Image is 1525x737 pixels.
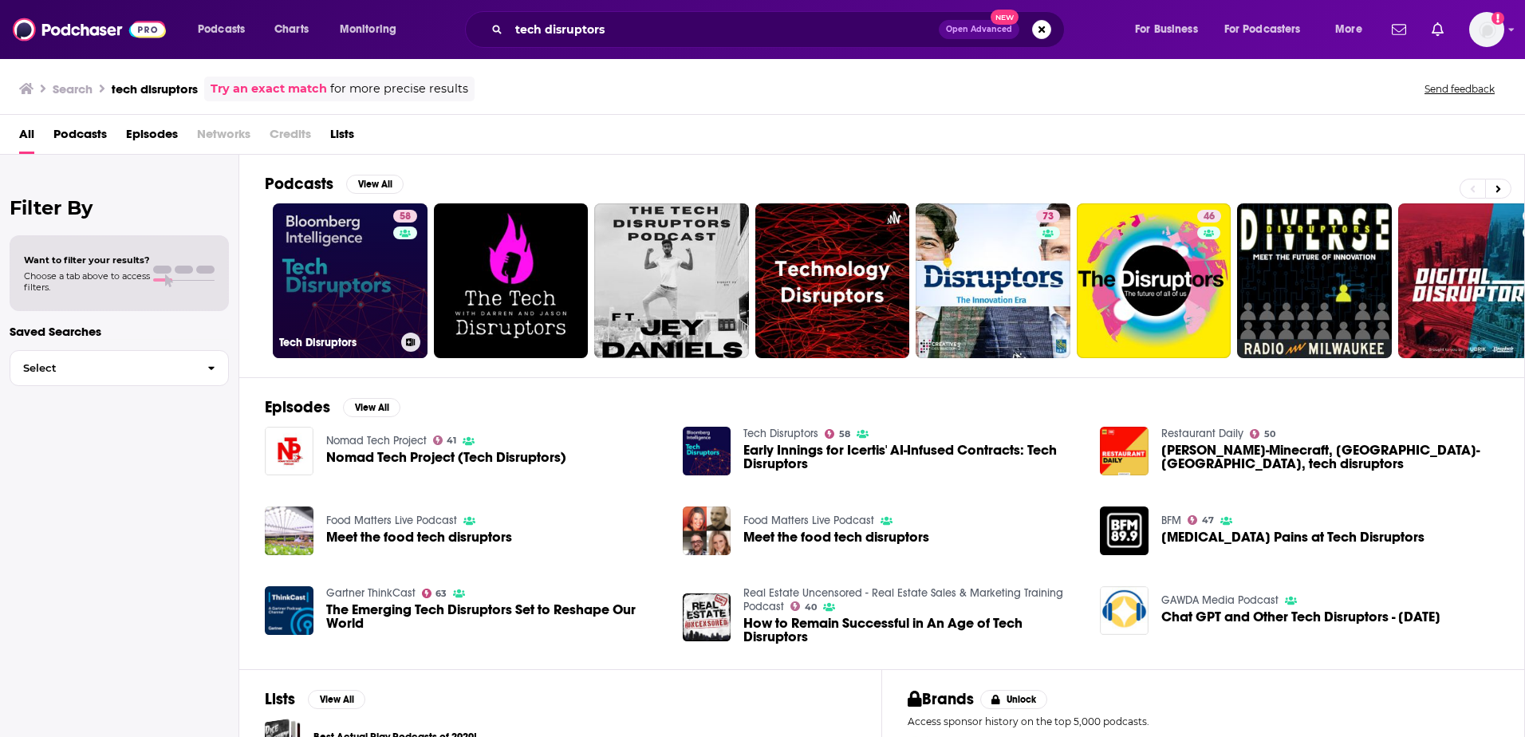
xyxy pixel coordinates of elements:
span: Select [10,363,195,373]
span: 58 [839,431,850,438]
input: Search podcasts, credits, & more... [509,17,939,42]
h2: Podcasts [265,174,333,194]
a: Food Matters Live Podcast [743,514,874,527]
a: Show notifications dropdown [1385,16,1413,43]
p: Saved Searches [10,324,229,339]
button: Unlock [980,690,1048,709]
a: McDonald’s-Minecraft, Chipotle-Mexico, tech disruptors [1161,443,1499,471]
a: Show notifications dropdown [1425,16,1450,43]
a: Gartner ThinkCast [326,586,416,600]
a: Tech Disruptors [743,427,818,440]
h3: Search [53,81,93,97]
span: Meet the food tech disruptors [743,530,929,544]
img: McDonald’s-Minecraft, Chipotle-Mexico, tech disruptors [1100,427,1149,475]
a: EpisodesView All [265,397,400,417]
a: 73 [916,203,1070,358]
button: Select [10,350,229,386]
a: 58 [393,210,417,223]
a: 47 [1188,515,1214,525]
a: ListsView All [265,689,365,709]
span: 41 [447,437,456,444]
a: Podcasts [53,121,107,154]
a: Teething Pains at Tech Disruptors [1161,530,1425,544]
span: for more precise results [330,80,468,98]
svg: Add a profile image [1492,12,1504,25]
img: The Emerging Tech Disruptors Set to Reshape Our World [265,586,313,635]
a: GAWDA Media Podcast [1161,593,1279,607]
img: Nomad Tech Project (Tech Disruptors) [265,427,313,475]
h2: Filter By [10,196,229,219]
button: open menu [187,17,266,42]
a: The Emerging Tech Disruptors Set to Reshape Our World [326,603,664,630]
h2: Lists [265,689,295,709]
a: 58Tech Disruptors [273,203,428,358]
h3: tech disruptors [112,81,198,97]
a: PodcastsView All [265,174,404,194]
img: How to Remain Successful in An Age of Tech Disruptors [683,593,731,642]
span: [MEDICAL_DATA] Pains at Tech Disruptors [1161,530,1425,544]
a: 73 [1036,210,1060,223]
button: open menu [1214,17,1324,42]
a: 41 [433,436,457,445]
a: Nomad Tech Project (Tech Disruptors) [326,451,566,464]
span: Credits [270,121,311,154]
span: 73 [1042,209,1054,225]
button: open menu [1324,17,1382,42]
button: View All [308,690,365,709]
img: Meet the food tech disruptors [683,506,731,555]
a: Early Innings for Icertis' AI-Infused Contracts: Tech Disruptors [743,443,1081,471]
span: 58 [400,209,411,225]
span: Choose a tab above to access filters. [24,270,150,293]
img: Chat GPT and Other Tech Disruptors - May 1, 2023 [1100,586,1149,635]
a: 50 [1250,429,1275,439]
a: Lists [330,121,354,154]
a: Chat GPT and Other Tech Disruptors - May 1, 2023 [1161,610,1440,624]
button: open menu [1124,17,1218,42]
img: Teething Pains at Tech Disruptors [1100,506,1149,555]
a: Meet the food tech disruptors [326,530,512,544]
span: More [1335,18,1362,41]
a: Food Matters Live Podcast [326,514,457,527]
a: Charts [264,17,318,42]
a: All [19,121,34,154]
span: Episodes [126,121,178,154]
a: Try an exact match [211,80,327,98]
a: 40 [790,601,817,611]
button: Send feedback [1420,82,1499,96]
span: Open Advanced [946,26,1012,33]
button: open menu [329,17,417,42]
span: How to Remain Successful in An Age of Tech Disruptors [743,617,1081,644]
a: Real Estate Uncensored - Real Estate Sales & Marketing Training Podcast [743,586,1063,613]
img: Early Innings for Icertis' AI-Infused Contracts: Tech Disruptors [683,427,731,475]
a: 46 [1077,203,1231,358]
a: Nomad Tech Project [326,434,427,447]
a: 46 [1197,210,1221,223]
a: 63 [422,589,447,598]
a: BFM [1161,514,1181,527]
span: Networks [197,121,250,154]
a: 58 [825,429,850,439]
h2: Episodes [265,397,330,417]
img: User Profile [1469,12,1504,47]
button: Show profile menu [1469,12,1504,47]
img: Meet the food tech disruptors [265,506,313,555]
span: [PERSON_NAME]-Minecraft, [GEOGRAPHIC_DATA]-[GEOGRAPHIC_DATA], tech disruptors [1161,443,1499,471]
span: For Business [1135,18,1198,41]
span: 50 [1264,431,1275,438]
span: Logged in as WE_Broadcast [1469,12,1504,47]
p: Access sponsor history on the top 5,000 podcasts. [908,715,1499,727]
